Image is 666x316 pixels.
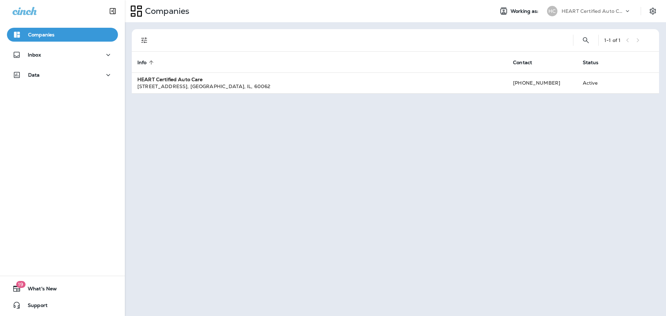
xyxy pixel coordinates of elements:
div: [STREET_ADDRESS] , [GEOGRAPHIC_DATA] , IL , 60062 [137,83,502,90]
span: What's New [21,286,57,294]
button: Companies [7,28,118,42]
button: Filters [137,33,151,47]
div: HC [547,6,557,16]
strong: HEART Certified Auto Care [137,76,203,83]
p: Data [28,72,40,78]
span: Working as: [511,8,540,14]
span: Contact [513,60,532,66]
td: Active [577,72,622,93]
span: Support [21,302,48,311]
button: Support [7,298,118,312]
p: Inbox [28,52,41,58]
span: Status [583,59,608,66]
div: 1 - 1 of 1 [604,37,621,43]
span: Status [583,60,599,66]
span: 19 [16,281,25,288]
p: Companies [142,6,189,16]
td: [PHONE_NUMBER] [507,72,577,93]
button: Data [7,68,118,82]
span: Contact [513,59,541,66]
p: HEART Certified Auto Care [562,8,624,14]
p: Companies [28,32,54,37]
button: Collapse Sidebar [103,4,122,18]
span: Info [137,59,156,66]
button: Inbox [7,48,118,62]
span: Info [137,60,147,66]
button: Search Companies [579,33,593,47]
button: Settings [647,5,659,17]
button: 19What's New [7,282,118,296]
